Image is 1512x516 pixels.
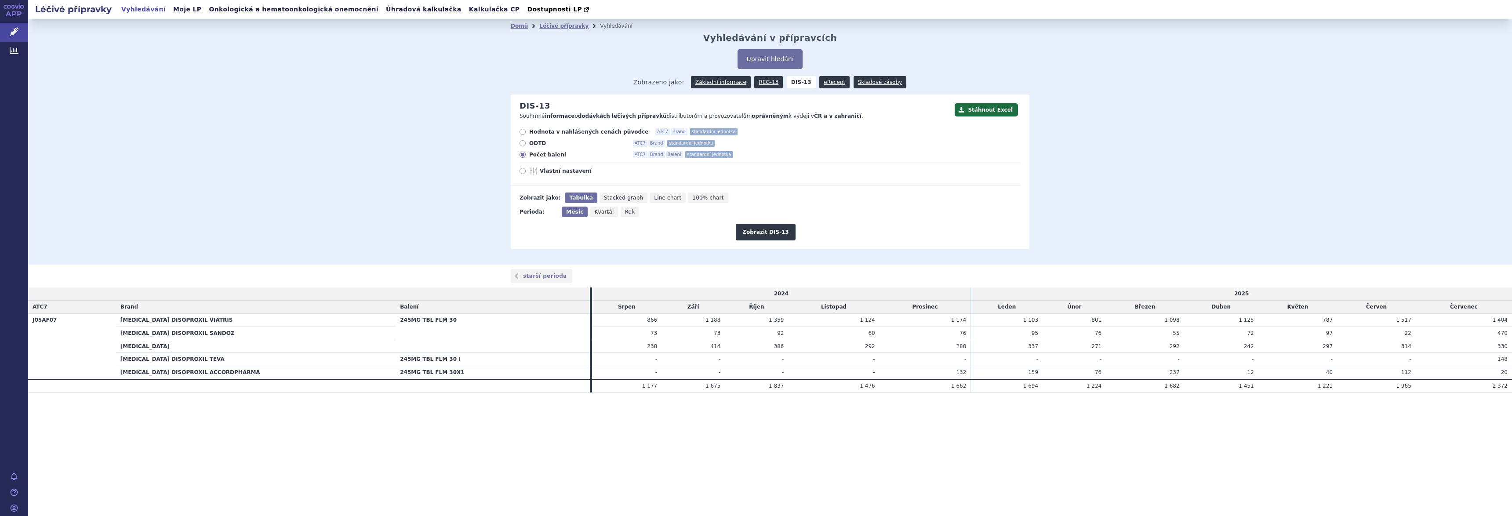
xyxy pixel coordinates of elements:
[119,4,168,15] a: Vyhledávání
[1091,317,1101,323] span: 801
[754,76,783,88] a: REG-13
[1501,369,1508,375] span: 20
[655,356,657,362] span: -
[752,113,789,119] strong: oprávněným
[1323,343,1333,349] span: 297
[788,301,879,314] td: Listopad
[692,195,723,201] span: 100% chart
[865,343,875,349] span: 292
[539,23,589,29] a: Léčivé přípravky
[1023,383,1038,389] span: 1 694
[1095,330,1101,336] span: 76
[691,76,751,88] a: Základní informace
[1036,356,1038,362] span: -
[647,343,657,349] span: 238
[116,366,396,379] th: [MEDICAL_DATA] DISOPROXIL ACCORDPHARMA
[642,383,657,389] span: 1 177
[1032,330,1038,336] span: 95
[703,33,837,43] h2: Vyhledávání v přípravcích
[964,356,966,362] span: -
[705,383,720,389] span: 1 675
[1087,383,1101,389] span: 1 224
[1028,343,1038,349] span: 337
[540,167,636,174] span: Vlastní nastavení
[1164,317,1179,323] span: 1 098
[648,140,665,147] span: Brand
[725,301,788,314] td: Říjen
[511,23,528,29] a: Domů
[396,366,589,379] th: 245MG TBL FLM 30X1
[1244,343,1254,349] span: 242
[529,140,626,147] span: ODTD
[120,304,138,310] span: Brand
[1497,343,1508,349] span: 330
[1170,369,1180,375] span: 237
[592,301,662,314] td: Srpen
[1401,369,1411,375] span: 112
[383,4,464,15] a: Úhradová kalkulačka
[529,151,626,158] span: Počet balení
[868,330,875,336] span: 60
[116,327,396,340] th: [MEDICAL_DATA] DISOPROXIL SANDOZ
[666,151,683,158] span: Balení
[566,209,583,215] span: Měsíc
[705,317,720,323] span: 1 188
[787,76,816,88] strong: DIS-13
[1252,356,1254,362] span: -
[956,369,966,375] span: 132
[1247,369,1254,375] span: 12
[671,128,687,135] span: Brand
[520,193,560,203] div: Zobrazit jako:
[1106,301,1184,314] td: Březen
[520,101,550,111] h2: DIS-13
[400,304,418,310] span: Balení
[396,313,589,352] th: 245MG TBL FLM 30
[28,313,116,379] th: J05AF07
[466,4,523,15] a: Kalkulačka CP
[633,76,684,88] span: Zobrazeno jako:
[661,301,725,314] td: Září
[625,209,635,215] span: Rok
[116,313,396,327] th: [MEDICAL_DATA] DISOPROXIL VIATRIS
[782,369,784,375] span: -
[633,140,647,147] span: ATC7
[633,151,647,158] span: ATC7
[654,195,681,201] span: Line chart
[1337,301,1416,314] td: Červen
[1323,317,1333,323] span: 787
[819,76,850,88] a: eRecept
[1326,369,1333,375] span: 40
[1404,330,1411,336] span: 22
[782,356,784,362] span: -
[860,383,875,389] span: 1 476
[511,269,572,283] a: starší perioda
[651,330,657,336] span: 73
[578,113,667,119] strong: dodávkách léčivých přípravků
[854,76,906,88] a: Skladové zásoby
[1497,330,1508,336] span: 470
[774,343,784,349] span: 386
[719,356,720,362] span: -
[1401,343,1411,349] span: 314
[524,4,593,16] a: Dostupnosti LP
[396,353,589,366] th: 245MG TBL FLM 30 I
[1493,383,1508,389] span: 2 372
[951,317,966,323] span: 1 174
[171,4,204,15] a: Moje LP
[594,209,614,215] span: Kvartál
[1396,383,1411,389] span: 1 965
[520,113,950,120] p: Souhrnné o distributorům a provozovatelům k výdeji v .
[1326,330,1333,336] span: 97
[769,317,784,323] span: 1 359
[1497,356,1508,362] span: 148
[520,207,557,217] div: Perioda:
[1247,330,1254,336] span: 72
[738,49,802,69] button: Upravit hledání
[860,317,875,323] span: 1 124
[814,113,861,119] strong: ČR a v zahraničí
[1178,356,1179,362] span: -
[1331,356,1333,362] span: -
[648,151,665,158] span: Brand
[655,128,670,135] span: ATC7
[33,304,47,310] span: ATC7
